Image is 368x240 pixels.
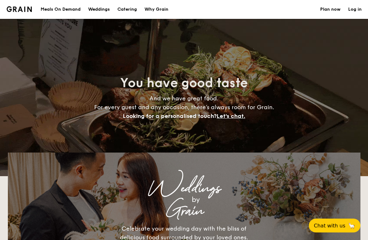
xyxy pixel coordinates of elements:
div: Weddings [63,183,305,194]
span: You have good taste [120,75,248,91]
span: And we have great food. For every guest and any occasion, there’s always room for Grain. [94,95,274,120]
span: Looking for a personalised touch? [123,113,217,120]
a: Logotype [7,6,32,12]
span: 🦙 [348,222,355,229]
button: Chat with us🦙 [309,219,360,232]
div: by [87,194,305,205]
div: Loading menus magically... [8,147,360,153]
div: Grain [63,205,305,217]
span: Let's chat. [217,113,245,120]
span: Chat with us [314,223,345,229]
img: Grain [7,6,32,12]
